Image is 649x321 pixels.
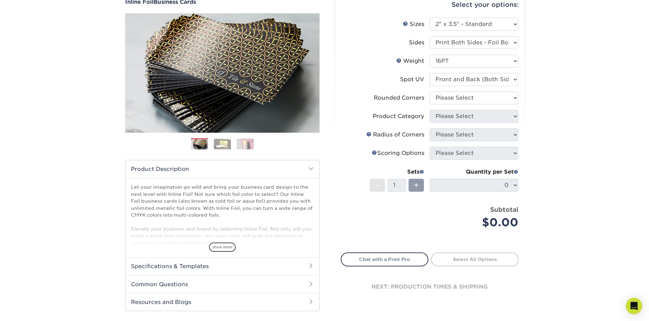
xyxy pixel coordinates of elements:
[126,257,319,275] h2: Specifications & Templates
[191,136,208,153] img: Business Cards 01
[374,94,424,102] div: Rounded Corners
[237,138,254,149] img: Business Cards 03
[209,243,236,252] span: show more
[626,298,642,314] div: Open Intercom Messenger
[370,168,424,176] div: Sets
[373,112,424,120] div: Product Category
[490,206,518,213] strong: Subtotal
[409,39,424,47] div: Sides
[126,160,319,178] h2: Product Description
[126,293,319,311] h2: Resources and Blogs
[431,252,519,266] a: Select All Options
[400,75,424,84] div: Spot UV
[435,214,518,231] div: $0.00
[403,20,424,28] div: Sizes
[126,275,319,293] h2: Common Questions
[414,180,418,190] span: +
[214,138,231,149] img: Business Cards 02
[376,180,379,190] span: -
[372,149,424,157] div: Scoring Options
[396,57,424,65] div: Weight
[366,131,424,139] div: Radius of Corners
[341,266,519,307] div: next: production times & shipping
[430,168,518,176] div: Quantity per Set
[341,252,428,266] a: Chat with a Print Pro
